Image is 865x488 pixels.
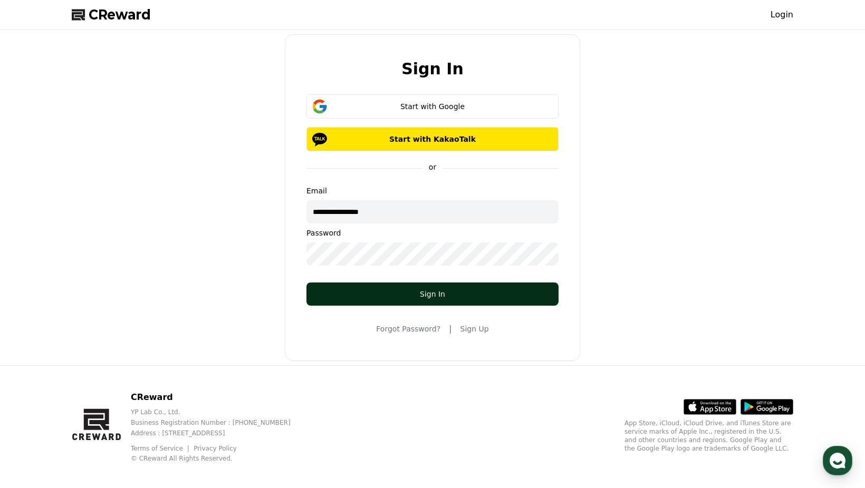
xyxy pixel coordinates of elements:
span: Settings [156,350,182,358]
p: Address : [STREET_ADDRESS] [131,429,307,437]
a: Terms of Service [131,445,191,452]
button: Start with Google [306,94,559,119]
h2: Sign In [401,60,464,77]
p: App Store, iCloud, iCloud Drive, and iTunes Store are service marks of Apple Inc., registered in ... [624,419,793,453]
div: Sign In [328,289,537,299]
a: CReward [72,6,151,23]
p: Business Registration Number : [PHONE_NUMBER] [131,418,307,427]
p: CReward [131,391,307,404]
a: Forgot Password? [376,324,440,334]
a: Settings [136,334,203,360]
p: or [422,162,443,172]
a: Login [771,8,793,21]
a: Home [3,334,70,360]
a: Messages [70,334,136,360]
span: Messages [88,350,119,359]
div: Start with Google [322,101,543,112]
p: Password [306,228,559,238]
p: Email [306,186,559,196]
p: Start with KakaoTalk [322,134,543,144]
span: | [449,323,451,335]
button: Start with KakaoTalk [306,127,559,151]
p: © CReward All Rights Reserved. [131,454,307,463]
a: Sign Up [460,324,489,334]
a: Privacy Policy [194,445,237,452]
button: Sign In [306,282,559,306]
span: Home [27,350,45,358]
p: YP Lab Co., Ltd. [131,408,307,416]
span: CReward [89,6,151,23]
